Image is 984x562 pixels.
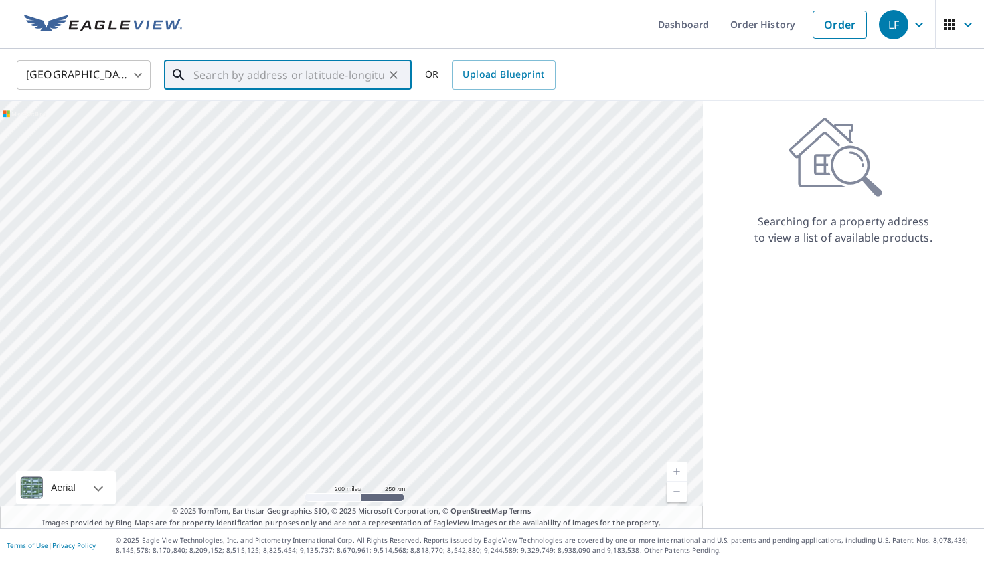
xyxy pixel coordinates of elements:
[193,56,384,94] input: Search by address or latitude-longitude
[509,506,531,516] a: Terms
[452,60,555,90] a: Upload Blueprint
[24,15,182,35] img: EV Logo
[52,541,96,550] a: Privacy Policy
[813,11,867,39] a: Order
[450,506,507,516] a: OpenStreetMap
[667,482,687,502] a: Current Level 5, Zoom Out
[667,462,687,482] a: Current Level 5, Zoom In
[47,471,80,504] div: Aerial
[879,10,908,39] div: LF
[425,60,556,90] div: OR
[384,66,403,84] button: Clear
[7,541,48,550] a: Terms of Use
[7,541,96,549] p: |
[172,506,531,517] span: © 2025 TomTom, Earthstar Geographics SIO, © 2025 Microsoft Corporation, ©
[754,213,933,246] p: Searching for a property address to view a list of available products.
[116,535,977,555] p: © 2025 Eagle View Technologies, Inc. and Pictometry International Corp. All Rights Reserved. Repo...
[463,66,544,83] span: Upload Blueprint
[16,471,116,504] div: Aerial
[17,56,151,94] div: [GEOGRAPHIC_DATA]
